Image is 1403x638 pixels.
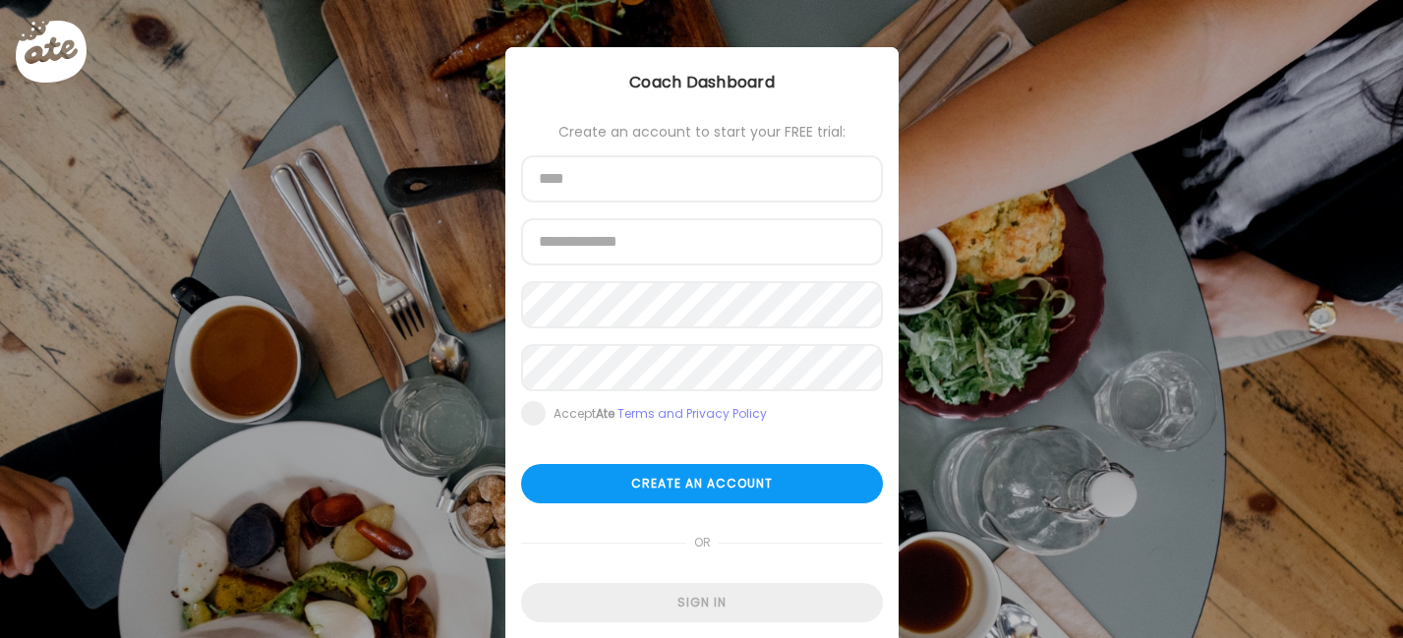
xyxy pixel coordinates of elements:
div: Sign in [521,583,883,622]
div: Create an account to start your FREE trial: [521,124,883,140]
span: or [685,523,718,562]
a: Terms and Privacy Policy [617,405,767,422]
b: Ate [596,405,614,422]
div: Accept [554,406,767,422]
div: Create an account [521,464,883,503]
div: Coach Dashboard [505,71,899,94]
